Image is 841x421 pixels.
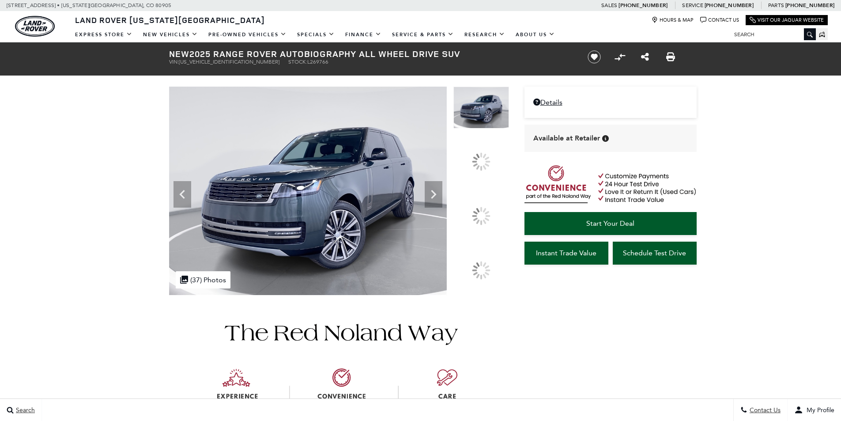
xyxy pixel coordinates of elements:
[700,17,739,23] a: Contact Us
[288,59,307,65] span: Stock:
[15,16,55,37] a: land-rover
[788,399,841,421] button: user-profile-menu
[613,50,626,64] button: Compare vehicle
[70,27,560,42] nav: Main Navigation
[169,48,189,60] strong: New
[586,219,634,228] span: Start Your Deal
[387,27,459,42] a: Service & Parts
[728,29,816,40] input: Search
[7,2,171,8] a: [STREET_ADDRESS] • [US_STATE][GEOGRAPHIC_DATA], CO 80905
[14,406,35,414] span: Search
[533,98,688,106] a: Details
[138,27,203,42] a: New Vehicles
[203,27,292,42] a: Pre-Owned Vehicles
[510,27,560,42] a: About Us
[623,249,686,257] span: Schedule Test Drive
[747,406,781,414] span: Contact Us
[705,2,754,9] a: [PHONE_NUMBER]
[307,59,328,65] span: L269766
[602,135,609,142] div: Vehicle is in stock and ready for immediate delivery. Due to demand, availability is subject to c...
[803,406,834,414] span: My Profile
[70,27,138,42] a: EXPRESS STORE
[459,27,510,42] a: Research
[169,87,447,295] img: New 2025 Belgravia Green LAND ROVER Autobiography image 1
[179,59,279,65] span: [US_VEHICLE_IDENTIFICATION_NUMBER]
[768,2,784,8] span: Parts
[533,133,600,143] span: Available at Retailer
[601,2,617,8] span: Sales
[70,15,270,25] a: Land Rover [US_STATE][GEOGRAPHIC_DATA]
[169,49,573,59] h1: 2025 Range Rover Autobiography All Wheel Drive SUV
[750,17,824,23] a: Visit Our Jaguar Website
[585,50,604,64] button: Save vehicle
[524,212,697,235] a: Start Your Deal
[453,87,509,129] img: New 2025 Belgravia Green LAND ROVER Autobiography image 1
[613,242,697,265] a: Schedule Test Drive
[15,16,55,37] img: Land Rover
[666,52,675,62] a: Print this New 2025 Range Rover Autobiography All Wheel Drive SUV
[292,27,340,42] a: Specials
[176,271,230,288] div: (37) Photos
[536,249,596,257] span: Instant Trade Value
[524,269,697,408] iframe: YouTube video player
[169,59,179,65] span: VIN:
[682,2,703,8] span: Service
[785,2,834,9] a: [PHONE_NUMBER]
[652,17,694,23] a: Hours & Map
[340,27,387,42] a: Finance
[618,2,668,9] a: [PHONE_NUMBER]
[641,52,649,62] a: Share this New 2025 Range Rover Autobiography All Wheel Drive SUV
[524,242,608,265] a: Instant Trade Value
[75,15,265,25] span: Land Rover [US_STATE][GEOGRAPHIC_DATA]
